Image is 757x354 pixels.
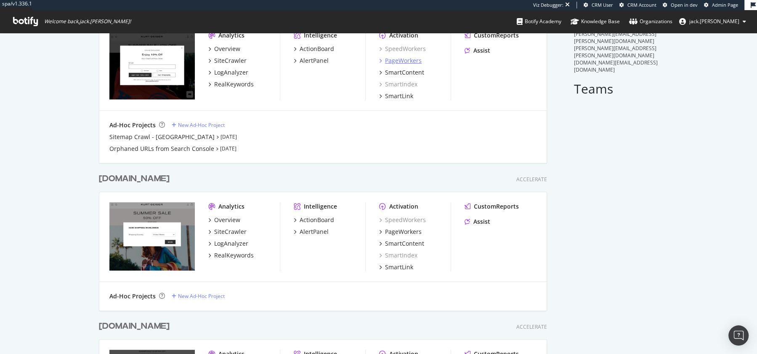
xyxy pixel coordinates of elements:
div: Botify Academy [517,17,561,26]
a: SmartContent [379,239,424,248]
div: Knowledge Base [571,17,620,26]
a: PageWorkers [379,56,422,65]
div: Assist [473,217,490,226]
div: Overview [214,216,240,224]
a: Admin Page [704,2,738,8]
span: [PERSON_NAME][EMAIL_ADDRESS][PERSON_NAME][DOMAIN_NAME] [574,45,656,59]
span: Admin Page [712,2,738,8]
span: [DOMAIN_NAME][EMAIL_ADDRESS][DOMAIN_NAME] [574,59,658,73]
div: Accelerate [516,323,547,330]
span: [PERSON_NAME][EMAIL_ADDRESS][PERSON_NAME][DOMAIN_NAME] [574,30,656,45]
div: RealKeywords [214,80,254,88]
a: SiteCrawler [208,56,247,65]
a: SmartIndex [379,251,417,260]
div: PageWorkers [385,56,422,65]
a: Assist [465,217,490,226]
a: [DOMAIN_NAME] [99,320,173,333]
a: RealKeywords [208,251,254,260]
a: LogAnalyzer [208,68,248,77]
div: Analytics [218,31,244,40]
div: Accelerate [516,176,547,183]
div: New Ad-Hoc Project [178,292,225,300]
a: Overview [208,216,240,224]
a: Botify Academy [517,10,561,33]
a: SmartLink [379,263,413,271]
div: Intelligence [304,31,337,40]
div: Activation [389,202,418,211]
div: LogAnalyzer [214,239,248,248]
div: [DOMAIN_NAME] [99,173,170,185]
a: AlertPanel [294,228,329,236]
a: SiteCrawler [208,228,247,236]
a: [DATE] [220,133,237,140]
span: Welcome back, jack.[PERSON_NAME] ! [44,18,131,25]
a: [DOMAIN_NAME] [99,173,173,185]
button: jack.[PERSON_NAME] [672,15,753,28]
a: SpeedWorkers [379,216,426,224]
a: PageWorkers [379,228,422,236]
a: ActionBoard [294,216,334,224]
a: RealKeywords [208,80,254,88]
a: Knowledge Base [571,10,620,33]
div: Overview [214,45,240,53]
img: www.kurtgeiger.us/ [109,31,195,99]
span: CRM Account [627,2,656,8]
div: CustomReports [474,202,519,211]
div: ActionBoard [300,216,334,224]
a: SmartContent [379,68,424,77]
div: Activation [389,31,418,40]
a: Sitemap Crawl - [GEOGRAPHIC_DATA] [109,133,215,141]
div: RealKeywords [214,251,254,260]
a: CRM Account [619,2,656,8]
a: New Ad-Hoc Project [172,292,225,300]
div: Intelligence [304,202,337,211]
div: LogAnalyzer [214,68,248,77]
a: ActionBoard [294,45,334,53]
a: Overview [208,45,240,53]
div: Assist [473,46,490,55]
div: Ad-Hoc Projects [109,121,156,129]
a: New Ad-Hoc Project [172,121,225,129]
div: SmartLink [385,92,413,100]
div: SmartContent [385,68,424,77]
a: SpeedWorkers [379,45,426,53]
div: PageWorkers [385,228,422,236]
a: [DATE] [220,145,236,152]
span: Open in dev [671,2,698,8]
div: Ad-Hoc Projects [109,292,156,300]
div: AlertPanel [300,228,329,236]
a: Assist [465,46,490,55]
a: Organizations [629,10,672,33]
a: LogAnalyzer [208,239,248,248]
div: New Ad-Hoc Project [178,121,225,129]
a: CustomReports [465,202,519,211]
div: SiteCrawler [214,56,247,65]
div: CustomReports [474,31,519,40]
a: CustomReports [465,31,519,40]
a: Orphaned URLs from Search Console [109,145,214,153]
div: ActionBoard [300,45,334,53]
span: CRM User [592,2,613,8]
div: SmartContent [385,239,424,248]
div: Open Intercom Messenger [728,325,749,346]
span: jack.barnett [689,18,739,25]
div: SiteCrawler [214,228,247,236]
a: AlertPanel [294,56,329,65]
div: SmartLink [385,263,413,271]
div: Analytics [218,202,244,211]
a: CRM User [584,2,613,8]
a: SmartIndex [379,80,417,88]
div: AlertPanel [300,56,329,65]
a: Open in dev [663,2,698,8]
div: Viz Debugger: [533,2,563,8]
h2: Teams [574,82,659,96]
div: Organizations [629,17,672,26]
a: SmartLink [379,92,413,100]
div: [DOMAIN_NAME] [99,320,170,333]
